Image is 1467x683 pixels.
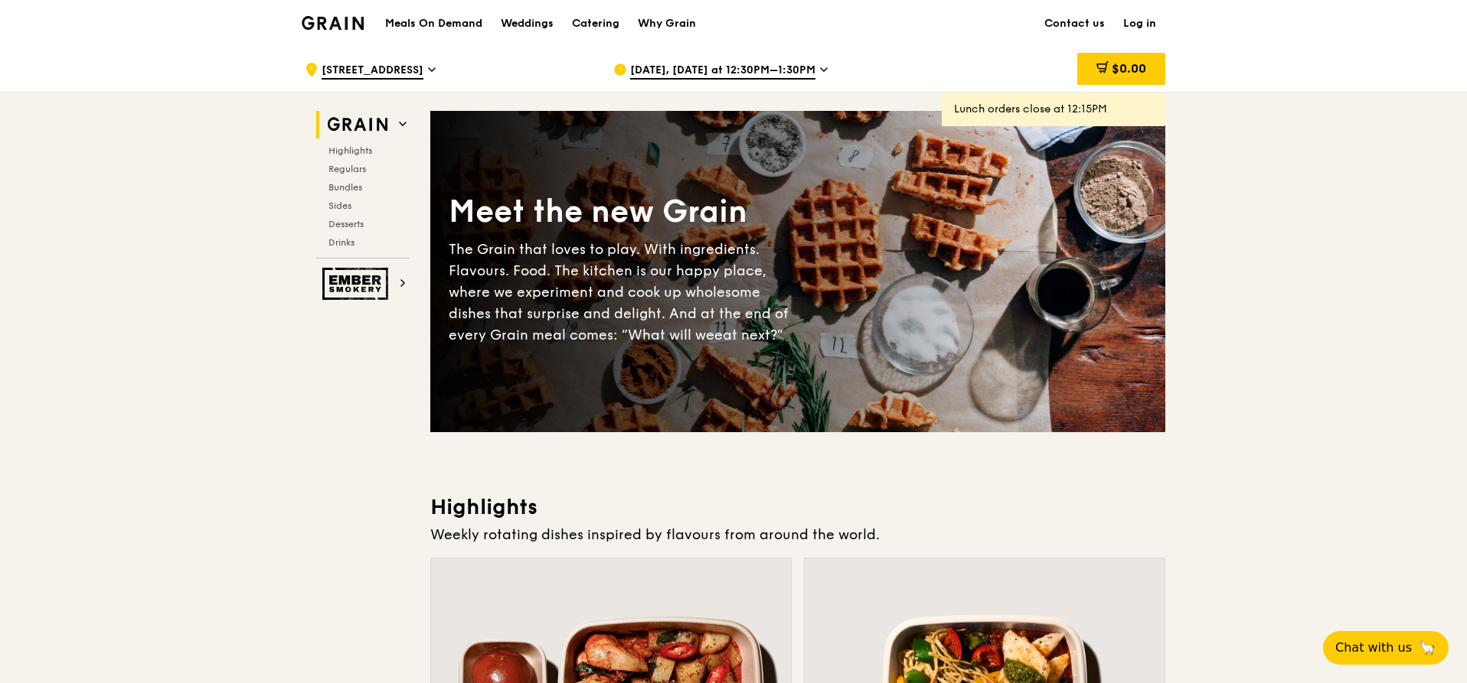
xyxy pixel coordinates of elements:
[328,182,362,193] span: Bundles
[430,493,1165,521] h3: Highlights
[322,111,393,138] img: Grain web logo
[328,164,366,174] span: Regulars
[563,1,629,47] a: Catering
[385,16,482,31] h1: Meals On Demand
[492,1,563,47] a: Weddings
[1335,639,1412,657] span: Chat with us
[572,1,619,47] div: Catering
[629,1,705,47] a: Why Grain
[630,63,815,80] span: [DATE], [DATE] at 12:30PM–1:30PM
[449,191,798,233] div: Meet the new Grain
[1112,61,1146,76] span: $0.00
[449,239,798,346] div: The Grain that loves to play. With ingredients. Flavours. Food. The kitchen is our happy place, w...
[954,102,1153,117] div: Lunch orders close at 12:15PM
[1418,639,1436,657] span: 🦙
[430,524,1165,545] div: Weekly rotating dishes inspired by flavours from around the world.
[714,327,783,343] span: eat next?”
[322,268,393,300] img: Ember Smokery web logo
[1035,1,1114,47] a: Contact us
[322,63,423,80] span: [STREET_ADDRESS]
[638,1,696,47] div: Why Grain
[501,1,554,47] div: Weddings
[328,200,351,211] span: Sides
[1114,1,1165,47] a: Log in
[328,219,364,229] span: Desserts
[328,145,372,156] span: Highlights
[302,16,364,30] img: Grain
[328,237,354,248] span: Drinks
[1323,631,1449,665] button: Chat with us🦙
